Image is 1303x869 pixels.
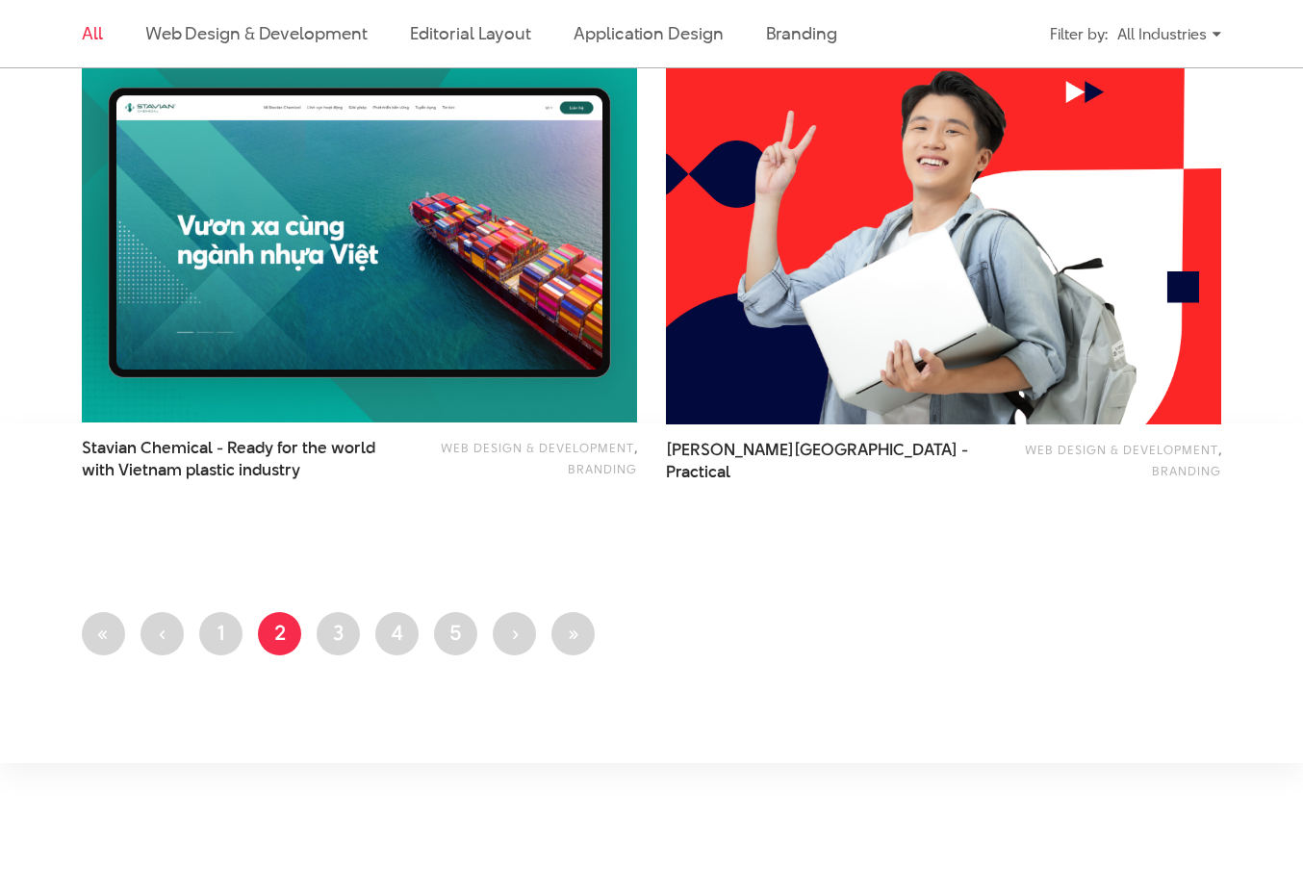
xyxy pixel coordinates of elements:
img: Thăng Long University Website [666,52,1221,424]
a: Application Design [574,21,723,45]
a: Branding [766,21,837,45]
a: 5 [434,612,477,655]
span: Stavian Chemical - Ready for the world [82,437,387,481]
div: All Industries [1117,17,1221,51]
a: 4 [375,612,419,655]
div: , [999,439,1221,482]
img: Stavian Chemical - Vươn xa cùng ngành nhựa Việt [82,50,637,422]
a: Branding [1152,462,1221,479]
a: Web Design & Development [145,21,368,45]
span: ‹ [159,618,166,647]
span: » [567,618,579,647]
a: Stavian Chemical - Ready for the worldwith Vietnam plastic industry [82,437,387,481]
a: Web Design & Development [441,439,634,456]
span: with Vietnam plastic industry [82,459,300,481]
a: 1 [199,612,243,655]
span: › [511,618,519,647]
span: « [97,618,110,647]
a: All [82,21,103,45]
a: [PERSON_NAME][GEOGRAPHIC_DATA] - Practical [666,439,971,483]
a: Editorial Layout [410,21,532,45]
a: Branding [568,460,637,477]
div: , [415,437,637,480]
a: 3 [317,612,360,655]
div: Filter by: [1050,17,1108,51]
a: Web Design & Development [1025,441,1218,458]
